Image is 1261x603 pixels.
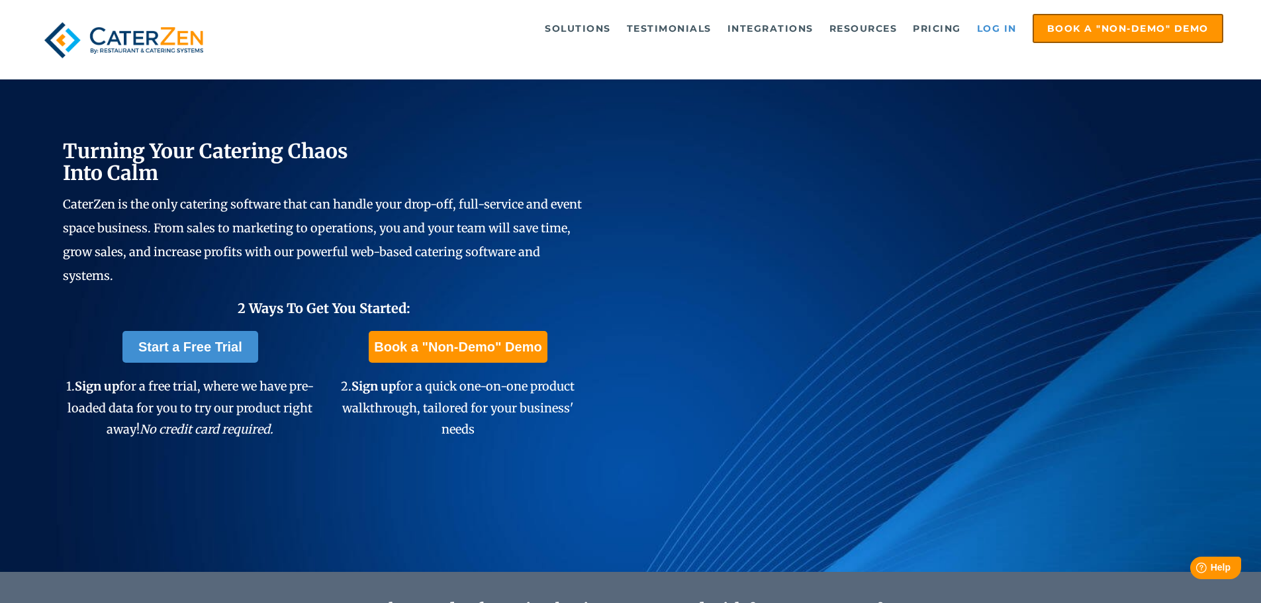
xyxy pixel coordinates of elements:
[341,379,575,437] span: 2. for a quick one-on-one product walkthrough, tailored for your business' needs
[721,15,820,42] a: Integrations
[122,331,258,363] a: Start a Free Trial
[1033,14,1223,43] a: Book a "Non-Demo" Demo
[906,15,968,42] a: Pricing
[538,15,618,42] a: Solutions
[369,331,547,363] a: Book a "Non-Demo" Demo
[1143,551,1246,588] iframe: Help widget launcher
[240,14,1223,43] div: Navigation Menu
[970,15,1023,42] a: Log in
[63,138,348,185] span: Turning Your Catering Chaos Into Calm
[238,300,410,316] span: 2 Ways To Get You Started:
[63,197,582,283] span: CaterZen is the only catering software that can handle your drop-off, full-service and event spac...
[823,15,904,42] a: Resources
[75,379,119,394] span: Sign up
[140,422,273,437] em: No credit card required.
[351,379,396,394] span: Sign up
[620,15,718,42] a: Testimonials
[38,14,210,66] img: caterzen
[66,379,314,437] span: 1. for a free trial, where we have pre-loaded data for you to try our product right away!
